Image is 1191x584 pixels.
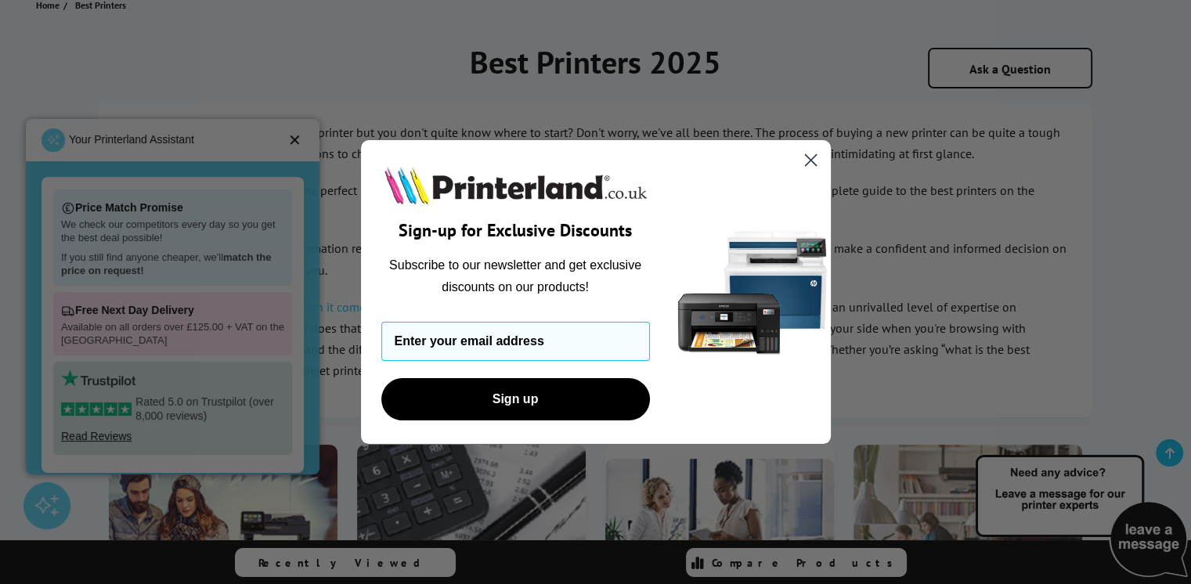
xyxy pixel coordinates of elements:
span: Subscribe to our newsletter and get exclusive discounts on our products! [389,258,641,294]
span: Sign-up for Exclusive Discounts [399,219,632,241]
img: Printerland.co.uk [381,164,650,207]
input: Enter your email address [381,322,650,361]
img: 5290a21f-4df8-4860-95f4-ea1e8d0e8904.png [674,140,831,445]
button: Close dialog [797,146,825,174]
button: Sign up [381,378,650,420]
